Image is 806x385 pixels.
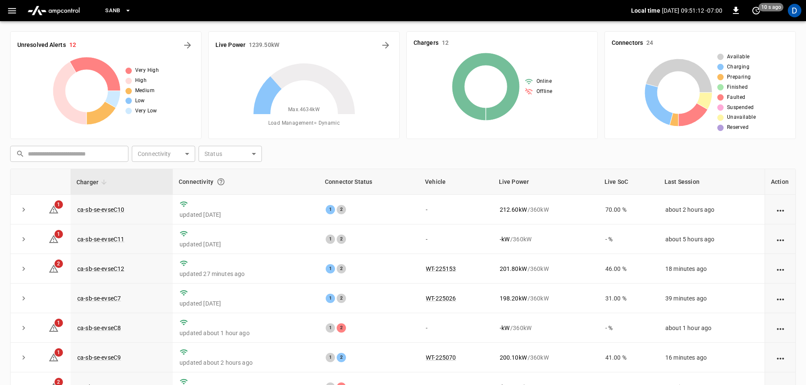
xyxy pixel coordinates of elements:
[54,230,63,238] span: 1
[249,41,279,50] h6: 1239.50 kW
[500,324,509,332] p: - kW
[180,240,312,248] p: updated [DATE]
[337,353,346,362] div: 2
[326,294,335,303] div: 1
[599,313,659,343] td: - %
[659,169,765,195] th: Last Session
[442,38,449,48] h6: 12
[17,322,30,334] button: expand row
[17,233,30,246] button: expand row
[17,203,30,216] button: expand row
[77,325,121,331] a: ca-sb-se-evseC8
[77,206,124,213] a: ca-sb-se-evseC10
[631,6,660,15] p: Local time
[426,354,456,361] a: WT-225070
[17,41,66,50] h6: Unresolved Alerts
[493,169,599,195] th: Live Power
[49,354,59,360] a: 1
[77,265,124,272] a: ca-sb-se-evseC12
[24,3,83,19] img: ampcontrol.io logo
[426,265,456,272] a: WT-225153
[419,224,493,254] td: -
[17,262,30,275] button: expand row
[326,235,335,244] div: 1
[77,295,121,302] a: ca-sb-se-evseC7
[500,205,527,214] p: 212.60 kW
[775,324,786,332] div: action cell options
[788,4,801,17] div: profile-icon
[536,77,552,86] span: Online
[180,329,312,337] p: updated about 1 hour ago
[337,323,346,333] div: 2
[646,38,653,48] h6: 24
[337,294,346,303] div: 2
[727,63,749,71] span: Charging
[215,41,245,50] h6: Live Power
[727,123,749,132] span: Reserved
[326,353,335,362] div: 1
[659,284,765,313] td: 39 minutes ago
[319,169,419,195] th: Connector Status
[288,106,320,114] span: Max. 4634 kW
[54,348,63,357] span: 1
[419,195,493,224] td: -
[135,87,155,95] span: Medium
[659,195,765,224] td: about 2 hours ago
[775,265,786,273] div: action cell options
[181,38,194,52] button: All Alerts
[135,76,147,85] span: High
[426,295,456,302] a: WT-225026
[765,169,795,195] th: Action
[337,264,346,273] div: 2
[180,299,312,308] p: updated [DATE]
[659,343,765,372] td: 16 minutes ago
[180,210,312,219] p: updated [DATE]
[76,177,109,187] span: Charger
[337,235,346,244] div: 2
[775,205,786,214] div: action cell options
[419,169,493,195] th: Vehicle
[180,358,312,367] p: updated about 2 hours ago
[749,4,763,17] button: set refresh interval
[135,97,145,105] span: Low
[500,294,527,303] p: 198.20 kW
[326,323,335,333] div: 1
[775,235,786,243] div: action cell options
[500,235,592,243] div: / 360 kW
[414,38,438,48] h6: Chargers
[599,284,659,313] td: 31.00 %
[500,294,592,303] div: / 360 kW
[500,265,592,273] div: / 360 kW
[77,236,124,243] a: ca-sb-se-evseC11
[54,200,63,209] span: 1
[727,73,751,82] span: Preparing
[659,313,765,343] td: about 1 hour ago
[500,265,527,273] p: 201.80 kW
[49,235,59,242] a: 1
[536,87,553,96] span: Offline
[727,93,746,102] span: Faulted
[105,6,120,16] span: SanB
[379,38,392,52] button: Energy Overview
[500,353,592,362] div: / 360 kW
[759,3,784,11] span: 10 s ago
[500,235,509,243] p: - kW
[727,104,754,112] span: Suspended
[54,259,63,268] span: 2
[49,265,59,272] a: 2
[599,254,659,284] td: 46.00 %
[77,354,121,361] a: ca-sb-se-evseC9
[17,351,30,364] button: expand row
[135,66,159,75] span: Very High
[102,3,135,19] button: SanB
[17,292,30,305] button: expand row
[326,264,335,273] div: 1
[69,41,76,50] h6: 12
[599,343,659,372] td: 41.00 %
[180,270,312,278] p: updated 27 minutes ago
[612,38,643,48] h6: Connectors
[54,319,63,327] span: 1
[337,205,346,214] div: 2
[599,169,659,195] th: Live SoC
[500,353,527,362] p: 200.10 kW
